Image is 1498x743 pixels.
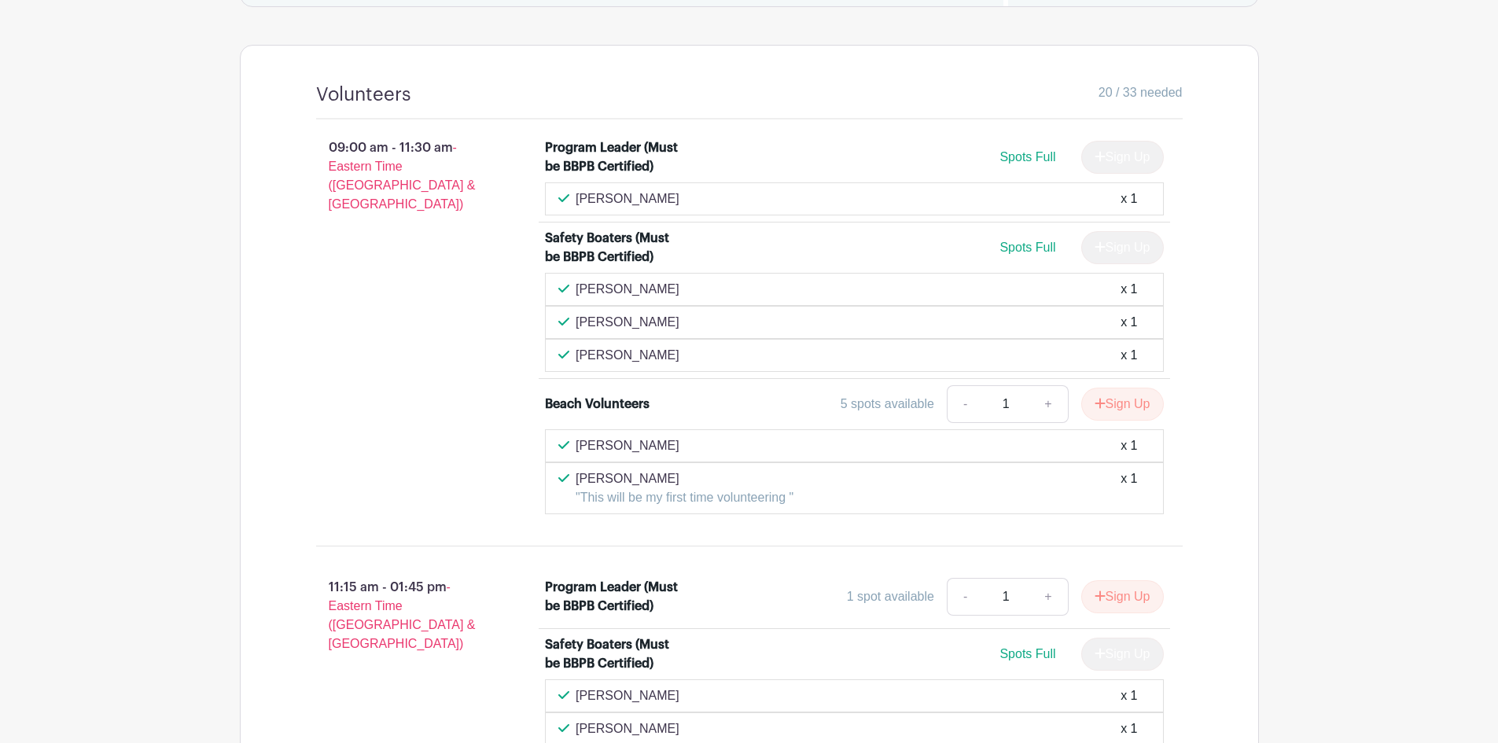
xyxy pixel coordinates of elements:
h4: Volunteers [316,83,411,106]
a: + [1029,385,1068,423]
div: Program Leader (Must be BBPB Certified) [545,138,681,176]
div: x 1 [1121,686,1137,705]
p: [PERSON_NAME] [576,313,679,332]
p: "This will be my first time volunteering " [576,488,793,507]
div: x 1 [1121,280,1137,299]
p: [PERSON_NAME] [576,686,679,705]
p: [PERSON_NAME] [576,436,679,455]
p: [PERSON_NAME] [576,469,793,488]
p: [PERSON_NAME] [576,280,679,299]
div: Beach Volunteers [545,395,650,414]
div: Program Leader (Must be BBPB Certified) [545,578,681,616]
div: x 1 [1121,346,1137,365]
div: Safety Boaters (Must be BBPB Certified) [545,635,681,673]
p: 11:15 am - 01:45 pm [291,572,521,660]
button: Sign Up [1081,388,1164,421]
div: 5 spots available [841,395,934,414]
p: 09:00 am - 11:30 am [291,132,521,220]
div: x 1 [1121,436,1137,455]
div: 1 spot available [847,587,934,606]
button: Sign Up [1081,580,1164,613]
div: x 1 [1121,189,1137,208]
p: [PERSON_NAME] [576,346,679,365]
div: Safety Boaters (Must be BBPB Certified) [545,229,681,267]
div: x 1 [1121,719,1137,738]
div: x 1 [1121,313,1137,332]
p: [PERSON_NAME] [576,719,679,738]
span: Spots Full [999,150,1055,164]
a: - [947,578,983,616]
a: + [1029,578,1068,616]
p: [PERSON_NAME] [576,189,679,208]
span: Spots Full [999,647,1055,660]
div: x 1 [1121,469,1137,507]
span: 20 / 33 needed [1099,83,1183,102]
span: Spots Full [999,241,1055,254]
a: - [947,385,983,423]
